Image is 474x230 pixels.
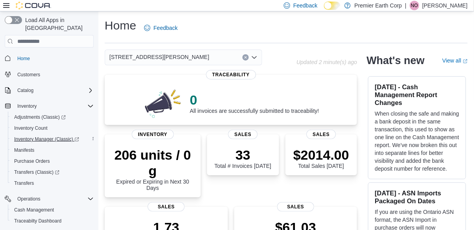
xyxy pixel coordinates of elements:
[215,147,271,169] div: Total # Invoices [DATE]
[8,156,97,167] button: Purchase Orders
[410,1,419,10] div: Nicole Obarka
[324,2,341,10] input: Dark Mode
[293,2,317,9] span: Feedback
[11,167,94,177] span: Transfers (Classic)
[17,72,40,78] span: Customers
[14,53,94,63] span: Home
[296,59,357,65] p: Updated 2 minute(s) ago
[8,134,97,145] a: Inventory Manager (Classic)
[143,87,184,119] img: 0
[405,1,407,10] p: |
[14,54,33,63] a: Home
[105,18,136,33] h1: Home
[14,180,34,186] span: Transfers
[8,215,97,226] button: Traceabilty Dashboard
[148,202,185,212] span: Sales
[14,169,59,175] span: Transfers (Classic)
[14,136,79,142] span: Inventory Manager (Classic)
[2,85,97,96] button: Catalog
[14,101,94,111] span: Inventory
[2,101,97,112] button: Inventory
[11,216,94,226] span: Traceabilty Dashboard
[2,52,97,64] button: Home
[228,130,258,139] span: Sales
[11,123,94,133] span: Inventory Count
[307,130,336,139] span: Sales
[111,147,194,178] p: 206 units / 0 g
[375,189,459,205] h3: [DATE] - ASN Imports Packaged On Dates
[14,194,94,204] span: Operations
[215,147,271,163] p: 33
[14,70,94,79] span: Customers
[11,205,94,215] span: Cash Management
[11,178,94,188] span: Transfers
[141,20,181,36] a: Feedback
[17,87,33,94] span: Catalog
[2,193,97,204] button: Operations
[11,156,53,166] a: Purchase Orders
[422,1,468,10] p: [PERSON_NAME]
[11,134,94,144] span: Inventory Manager (Classic)
[2,69,97,80] button: Customers
[411,1,418,10] span: NO
[11,134,82,144] a: Inventory Manager (Classic)
[17,55,30,62] span: Home
[17,103,37,109] span: Inventory
[251,54,257,61] button: Open list of options
[111,147,194,191] div: Expired or Expiring in Next 30 Days
[14,147,34,153] span: Manifests
[14,125,48,131] span: Inventory Count
[14,218,61,224] span: Traceabilty Dashboard
[14,207,54,213] span: Cash Management
[8,178,97,189] button: Transfers
[14,194,44,204] button: Operations
[11,112,69,122] a: Adjustments (Classic)
[154,24,178,32] span: Feedback
[14,101,40,111] button: Inventory
[190,92,319,114] div: All invoices are successfully submitted to traceability!
[293,147,349,169] div: Total Sales [DATE]
[17,196,41,202] span: Operations
[16,2,51,9] img: Cova
[375,83,459,107] h3: [DATE] - Cash Management Report Changes
[11,123,51,133] a: Inventory Count
[11,156,94,166] span: Purchase Orders
[11,167,63,177] a: Transfers (Classic)
[355,1,402,10] p: Premier Earth Corp
[11,178,37,188] a: Transfers
[8,167,97,178] a: Transfers (Classic)
[293,147,349,163] p: $2014.00
[443,57,468,64] a: View allExternal link
[14,114,66,120] span: Adjustments (Classic)
[277,202,314,212] span: Sales
[11,112,94,122] span: Adjustments (Classic)
[11,145,37,155] a: Manifests
[8,112,97,123] a: Adjustments (Classic)
[8,145,97,156] button: Manifests
[463,59,468,64] svg: External link
[11,205,57,215] a: Cash Management
[206,70,256,79] span: Traceability
[14,86,37,95] button: Catalog
[22,16,94,32] span: Load All Apps in [GEOGRAPHIC_DATA]
[109,52,209,62] span: [STREET_ADDRESS][PERSON_NAME]
[190,92,319,108] p: 0
[11,145,94,155] span: Manifests
[375,110,459,173] p: When closing the safe and making a bank deposit in the same transaction, this used to show as one...
[132,130,174,139] span: Inventory
[14,70,43,79] a: Customers
[8,123,97,134] button: Inventory Count
[367,54,424,67] h2: What's new
[11,216,65,226] a: Traceabilty Dashboard
[243,54,249,61] button: Clear input
[14,86,94,95] span: Catalog
[14,158,50,164] span: Purchase Orders
[8,204,97,215] button: Cash Management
